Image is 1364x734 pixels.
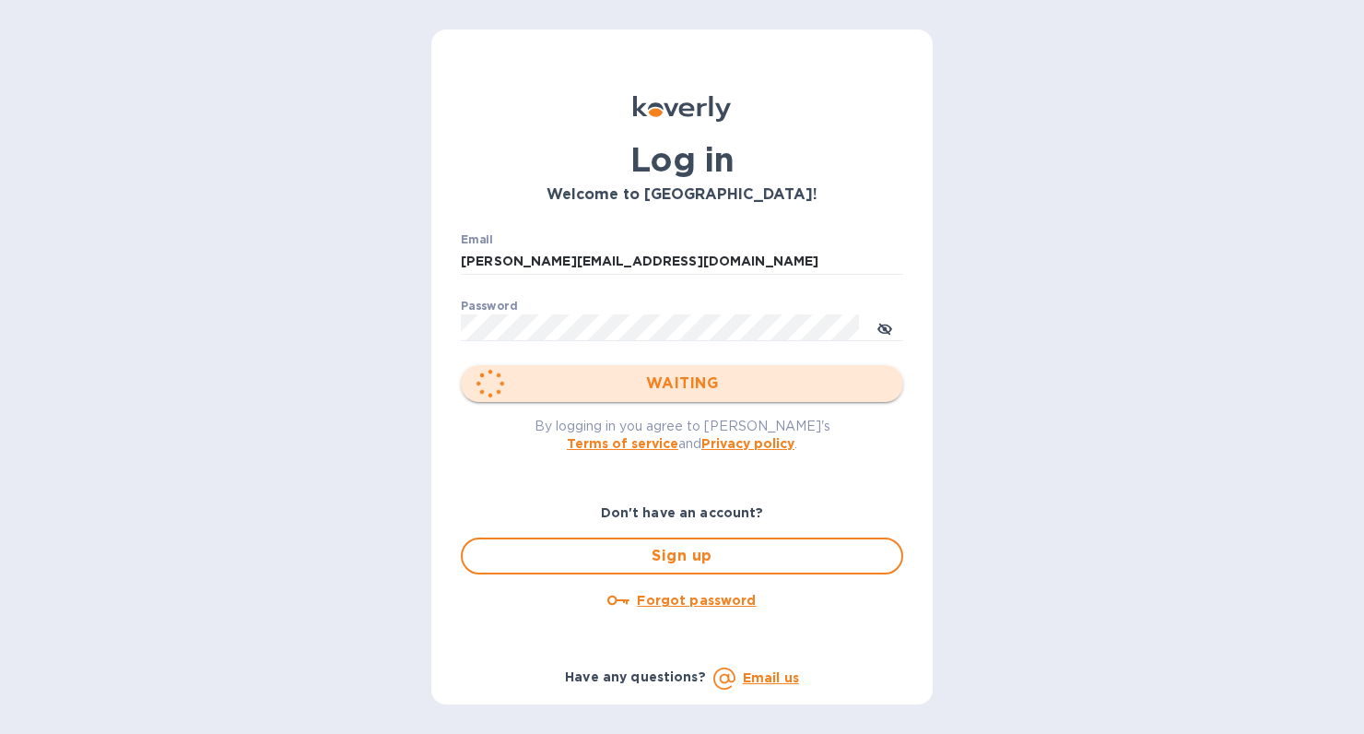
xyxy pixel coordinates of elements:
h1: Log in [461,140,903,179]
a: Terms of service [567,436,678,451]
button: Sign up [461,538,903,574]
label: Email [461,234,493,245]
h3: Welcome to [GEOGRAPHIC_DATA]! [461,186,903,204]
input: Enter email address [461,248,903,276]
span: By logging in you agree to [PERSON_NAME]'s and . [535,419,830,451]
label: Password [461,301,517,312]
b: Don't have an account? [601,505,764,520]
span: Sign up [477,545,887,567]
img: Koverly [633,96,731,122]
b: Have any questions? [565,669,706,684]
u: Forgot password [637,593,756,608]
button: toggle password visibility [866,309,903,346]
a: Email us [743,670,799,685]
a: Privacy policy [701,436,794,451]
